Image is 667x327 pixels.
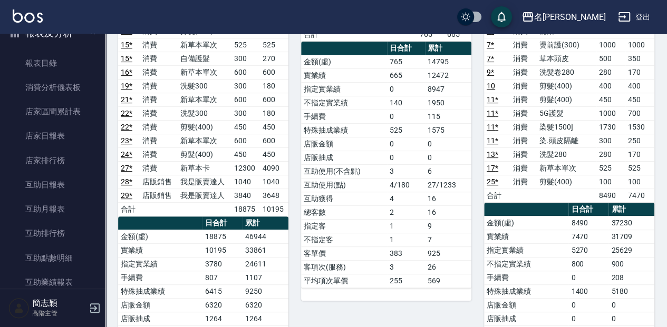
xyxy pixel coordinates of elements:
[387,205,425,219] td: 2
[425,123,471,137] td: 1575
[231,134,260,147] td: 600
[425,42,471,55] th: 累計
[4,221,101,245] a: 互助排行榜
[202,284,243,298] td: 6415
[484,312,568,325] td: 店販抽成
[425,96,471,110] td: 1950
[608,230,654,243] td: 31709
[178,79,231,93] td: 洗髮300
[231,93,260,106] td: 600
[596,93,625,106] td: 450
[260,202,288,216] td: 10195
[118,243,202,257] td: 實業績
[178,65,231,79] td: 新草本單次
[387,82,425,96] td: 0
[625,134,654,147] td: 250
[484,298,568,312] td: 店販金額
[178,120,231,134] td: 剪髮(400)
[625,38,654,52] td: 1000
[608,298,654,312] td: 0
[301,205,387,219] td: 總客數
[425,178,471,192] td: 27/1233
[568,230,608,243] td: 7470
[260,189,288,202] td: 3648
[596,65,625,79] td: 280
[301,123,387,137] td: 特殊抽成業績
[4,75,101,100] a: 消費分析儀表板
[484,257,568,271] td: 不指定實業績
[178,93,231,106] td: 新草本單次
[487,82,495,90] a: 10
[484,216,568,230] td: 金額(虛)
[568,284,608,298] td: 1400
[301,42,471,288] table: a dense table
[301,274,387,288] td: 平均項次單價
[625,161,654,175] td: 525
[625,147,654,161] td: 170
[425,233,471,246] td: 7
[231,106,260,120] td: 300
[231,52,260,65] td: 300
[568,298,608,312] td: 0
[608,271,654,284] td: 208
[425,192,471,205] td: 16
[178,38,231,52] td: 新草本單次
[387,96,425,110] td: 140
[4,100,101,124] a: 店家區間累計表
[243,230,288,243] td: 46944
[625,189,654,202] td: 7470
[140,93,178,106] td: 消費
[387,233,425,246] td: 1
[118,298,202,312] td: 店販金額
[118,257,202,271] td: 指定實業績
[260,147,288,161] td: 450
[537,106,596,120] td: 5G護髮
[140,65,178,79] td: 消費
[140,120,178,134] td: 消費
[301,178,387,192] td: 互助使用(點)
[537,175,596,189] td: 剪髮(400)
[118,312,202,325] td: 店販抽成
[260,134,288,147] td: 600
[596,79,625,93] td: 400
[260,106,288,120] td: 180
[260,38,288,52] td: 525
[387,246,425,260] td: 383
[510,120,537,134] td: 消費
[510,134,537,147] td: 消費
[178,106,231,120] td: 洗髮300
[178,52,231,65] td: 自備護髮
[32,298,86,309] h5: 簡志穎
[608,243,654,257] td: 25629
[202,312,243,325] td: 1264
[510,147,537,161] td: 消費
[4,124,101,148] a: 店家日報表
[425,82,471,96] td: 8947
[260,161,288,175] td: 4090
[484,189,510,202] td: 合計
[517,6,610,28] button: 名[PERSON_NAME]
[425,55,471,68] td: 14795
[4,197,101,221] a: 互助月報表
[231,65,260,79] td: 600
[301,55,387,68] td: 金額(虛)
[510,65,537,79] td: 消費
[260,175,288,189] td: 1040
[301,219,387,233] td: 指定客
[140,106,178,120] td: 消費
[231,189,260,202] td: 3840
[260,52,288,65] td: 270
[387,137,425,151] td: 0
[568,257,608,271] td: 800
[178,175,231,189] td: 我是販賣達人
[260,93,288,106] td: 600
[202,230,243,243] td: 18875
[568,243,608,257] td: 5270
[425,246,471,260] td: 925
[231,147,260,161] td: 450
[625,79,654,93] td: 400
[387,192,425,205] td: 4
[231,202,260,216] td: 18875
[140,147,178,161] td: 消費
[13,9,43,23] img: Logo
